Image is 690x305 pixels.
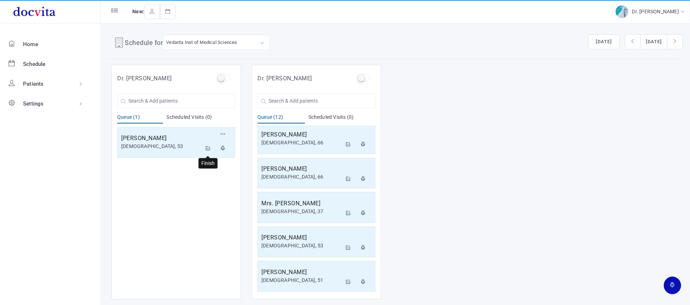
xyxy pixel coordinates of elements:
input: Search & Add patients [257,94,375,108]
h5: [PERSON_NAME] [261,165,342,173]
span: Home [23,41,38,48]
h5: Mrs. [PERSON_NAME] [261,199,342,208]
div: Queue (1) [117,113,163,124]
div: Finish [198,158,218,169]
span: New: [132,9,144,14]
span: Dr. [PERSON_NAME] [632,9,680,14]
div: Queue (12) [257,113,305,124]
div: [DEMOGRAPHIC_DATA], 66 [261,173,342,181]
h5: Dr. [PERSON_NAME] [117,74,172,83]
h5: [PERSON_NAME] [261,268,342,277]
span: Patients [23,81,44,87]
span: Schedule [23,61,46,67]
h5: [PERSON_NAME] [261,130,342,139]
span: Settings [23,100,44,107]
h5: [PERSON_NAME] [261,233,342,242]
div: [DEMOGRAPHIC_DATA], 66 [261,139,342,147]
div: Vedanta Inst of Medical Sciences [166,38,237,46]
button: [DATE] [640,34,667,49]
h5: Dr. [PERSON_NAME] [257,74,312,83]
h5: [PERSON_NAME] [121,134,202,143]
div: [DEMOGRAPHIC_DATA], 51 [261,277,342,284]
div: [DEMOGRAPHIC_DATA], 53 [261,242,342,250]
div: [DEMOGRAPHIC_DATA], 53 [121,143,202,150]
button: [DATE] [588,34,620,49]
div: Scheduled Visits (0) [166,113,235,124]
div: [DEMOGRAPHIC_DATA], 37 [261,208,342,215]
div: Scheduled Visits (0) [309,113,376,124]
h4: Schedule for [125,38,163,49]
img: img-2.jpg [616,5,628,18]
input: Search & Add patients [117,94,235,108]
